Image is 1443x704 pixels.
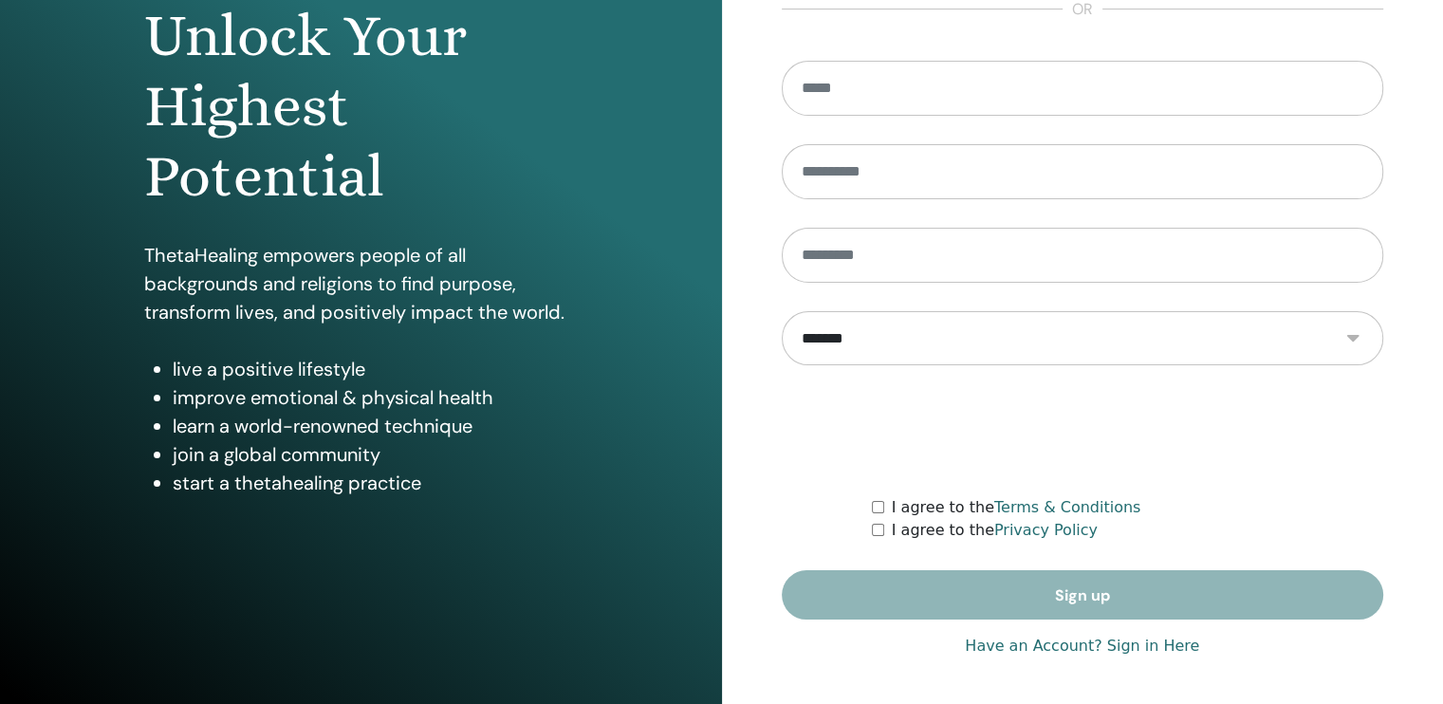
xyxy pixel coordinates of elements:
li: join a global community [173,440,578,469]
iframe: reCAPTCHA [938,394,1227,468]
li: improve emotional & physical health [173,383,578,412]
li: start a thetahealing practice [173,469,578,497]
a: Terms & Conditions [994,498,1140,516]
a: Privacy Policy [994,521,1098,539]
p: ThetaHealing empowers people of all backgrounds and religions to find purpose, transform lives, a... [144,241,578,326]
a: Have an Account? Sign in Here [965,635,1199,658]
h1: Unlock Your Highest Potential [144,1,578,213]
li: live a positive lifestyle [173,355,578,383]
label: I agree to the [892,496,1141,519]
label: I agree to the [892,519,1098,542]
li: learn a world-renowned technique [173,412,578,440]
